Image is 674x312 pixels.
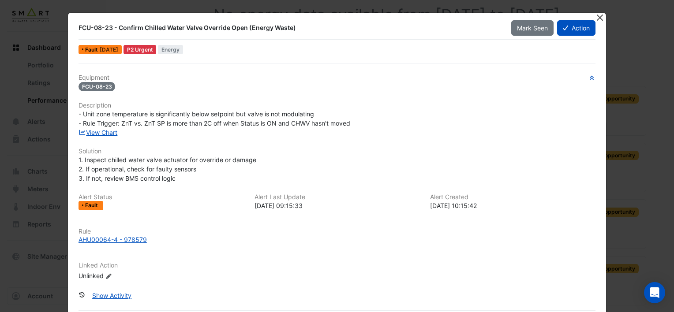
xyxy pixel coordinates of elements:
[79,23,501,32] div: FCU-08-23 - Confirm Chilled Water Valve Override Open (Energy Waste)
[105,273,112,279] fa-icon: Edit Linked Action
[517,24,548,32] span: Mark Seen
[511,20,554,36] button: Mark Seen
[79,82,116,91] span: FCU-08-23
[79,129,118,136] a: View Chart
[79,235,147,244] div: AHU00064-4 - 978579
[79,110,350,127] span: - Unit zone temperature is significantly below setpoint but valve is not modulating - Rule Trigge...
[79,235,595,244] a: AHU00064-4 - 978579
[644,282,665,303] div: Open Intercom Messenger
[79,148,595,155] h6: Solution
[79,262,595,269] h6: Linked Action
[255,201,420,210] div: [DATE] 09:15:33
[255,193,420,201] h6: Alert Last Update
[79,74,595,82] h6: Equipment
[79,271,184,280] div: Unlinked
[430,193,595,201] h6: Alert Created
[79,228,595,235] h6: Rule
[595,13,604,22] button: Close
[86,288,137,303] button: Show Activity
[100,46,118,53] span: Tue 30-Sep-2025 09:15 BST
[85,47,100,52] span: Fault
[79,102,595,109] h6: Description
[158,45,183,54] span: Energy
[79,156,256,182] span: 1. Inspect chilled water valve actuator for override or damage 2. If operational, check for fault...
[85,203,100,208] span: Fault
[430,201,595,210] div: [DATE] 10:15:42
[557,20,595,36] button: Action
[124,45,157,54] div: P2 Urgent
[79,193,244,201] h6: Alert Status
